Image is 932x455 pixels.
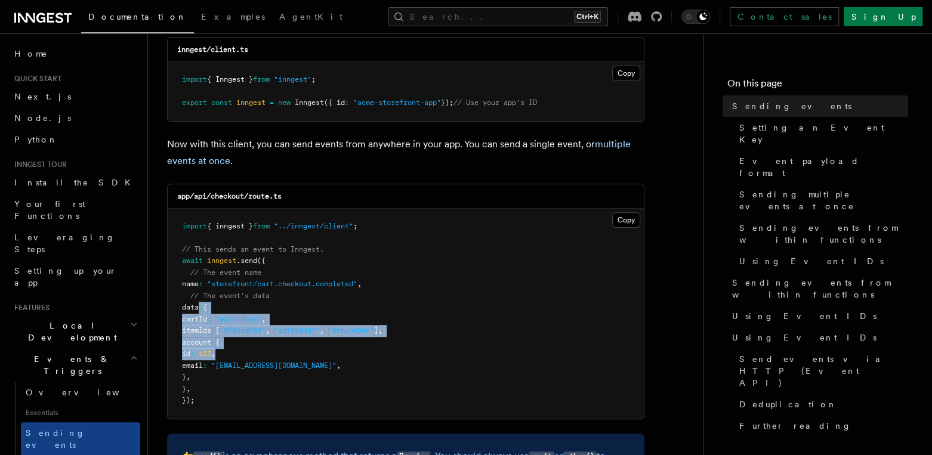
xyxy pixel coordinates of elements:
[199,303,203,311] span: :
[10,74,61,83] span: Quick start
[732,332,877,343] span: Using Event IDs
[357,280,362,288] span: ,
[21,382,140,403] a: Overview
[739,398,837,410] span: Deduplication
[727,272,908,305] a: Sending events from within functions
[739,420,851,432] span: Further reading
[739,122,908,146] span: Setting an Event Key
[182,98,207,107] span: export
[88,12,187,21] span: Documentation
[735,394,908,415] a: Deduplication
[735,250,908,272] a: Using Event IDs
[10,86,140,107] a: Next.js
[81,4,194,33] a: Documentation
[182,396,195,404] span: });
[739,353,908,389] span: Send events via HTTP (Event API)
[735,150,908,184] a: Event payload format
[328,326,374,335] span: "0fnun498n"
[14,266,117,287] span: Setting up your app
[257,256,266,265] span: ({
[274,222,353,230] span: "../inngest/client"
[388,7,608,26] button: Search...Ctrl+K
[14,178,138,187] span: Install the SDK
[612,66,640,81] button: Copy
[739,255,884,267] span: Using Event IDs
[735,415,908,437] a: Further reading
[182,373,186,381] span: }
[207,222,253,230] span: { inngest }
[186,385,190,393] span: ,
[10,320,130,343] span: Local Development
[279,12,342,21] span: AgentKit
[190,349,195,358] span: :
[182,385,186,393] span: }
[182,361,203,370] span: email
[739,188,908,212] span: Sending multiple events at once
[337,361,341,370] span: ,
[10,43,140,64] a: Home
[207,280,357,288] span: "storefront/cart.checkout.completed"
[574,11,601,23] kbd: Ctrl+K
[10,260,140,293] a: Setting up your app
[278,98,291,107] span: new
[732,100,851,112] span: Sending events
[378,326,382,335] span: ,
[199,280,203,288] span: :
[190,292,270,300] span: // The event's data
[182,349,190,358] span: id
[211,338,215,346] span: :
[739,222,908,246] span: Sending events from within functions
[14,233,115,254] span: Leveraging Steps
[10,227,140,260] a: Leveraging Steps
[194,4,272,32] a: Examples
[324,98,345,107] span: ({ id
[182,338,211,346] span: account
[311,75,316,83] span: ;
[272,4,350,32] a: AgentKit
[10,303,50,312] span: Features
[10,107,140,129] a: Node.js
[10,315,140,348] button: Local Development
[274,326,320,335] span: "sdf098487"
[10,160,67,169] span: Inngest tour
[215,326,220,335] span: [
[14,48,48,60] span: Home
[201,12,265,21] span: Examples
[203,303,207,311] span: {
[14,113,71,123] span: Node.js
[735,117,908,150] a: Setting an Event Key
[681,10,710,24] button: Toggle dark mode
[14,92,71,101] span: Next.js
[215,338,220,346] span: {
[236,98,266,107] span: inngest
[167,138,631,166] a: multiple events at once
[266,326,270,335] span: ,
[441,98,453,107] span: });
[182,75,207,83] span: import
[735,184,908,217] a: Sending multiple events at once
[182,256,203,265] span: await
[14,135,58,144] span: Python
[26,428,85,450] span: Sending events
[270,98,274,107] span: =
[353,98,441,107] span: "acme-storefront-app"
[735,217,908,250] a: Sending events from within functions
[199,349,211,358] span: 123
[374,326,378,335] span: ]
[345,98,349,107] span: :
[732,310,877,322] span: Using Event IDs
[253,75,270,83] span: from
[177,45,248,54] code: inngest/client.ts
[739,155,908,179] span: Event payload format
[186,373,190,381] span: ,
[26,388,149,397] span: Overview
[10,193,140,227] a: Your first Functions
[10,129,140,150] a: Python
[353,222,357,230] span: ;
[10,348,140,382] button: Events & Triggers
[730,7,839,26] a: Contact sales
[182,245,324,253] span: // This sends an event to Inngest.
[182,326,211,335] span: itemIds
[735,348,908,394] a: Send events via HTTP (Event API)
[167,136,644,169] p: Now with this client, you can send events from anywhere in your app. You can send a single event,...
